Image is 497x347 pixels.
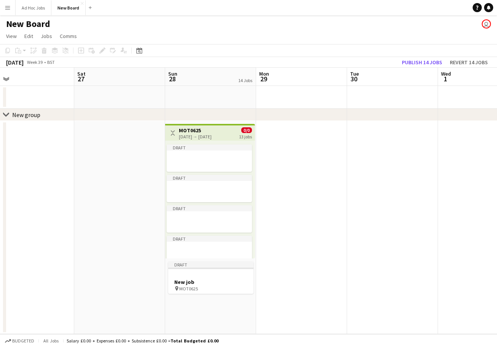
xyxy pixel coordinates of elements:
[399,57,445,67] button: Publish 14 jobs
[168,261,253,294] app-job-card: DraftNew job MOT0625
[47,59,55,65] div: BST
[168,70,177,77] span: Sun
[349,74,359,83] span: 30
[167,144,252,151] div: Draft
[167,74,177,83] span: 28
[258,74,269,83] span: 29
[25,59,44,65] span: Week 39
[12,338,34,344] span: Budgeted
[21,31,36,41] a: Edit
[238,78,252,83] div: 14 Jobs
[42,338,60,344] span: All jobs
[241,127,252,133] span: 0/0
[350,70,359,77] span: Tue
[440,74,451,83] span: 1
[38,31,55,41] a: Jobs
[179,134,212,139] div: [DATE] → [DATE]
[60,33,77,40] span: Comms
[167,205,252,211] div: Draft
[167,236,252,242] div: Draft
[4,337,35,345] button: Budgeted
[76,74,86,83] span: 27
[24,33,33,40] span: Edit
[67,338,218,344] div: Salary £0.00 + Expenses £0.00 + Subsistence £0.00 =
[77,70,86,77] span: Sat
[167,175,252,202] app-job-card: Draft
[6,59,24,66] div: [DATE]
[12,111,40,119] div: New group
[167,236,252,263] app-job-card: Draft
[179,286,198,292] span: MOT0625
[168,279,253,285] h3: New job
[51,0,86,15] button: New Board
[239,133,252,139] div: 13 jobs
[6,18,50,30] h1: New Board
[167,205,252,233] app-job-card: Draft
[16,0,51,15] button: Ad Hoc Jobs
[168,261,253,268] div: Draft
[57,31,80,41] a: Comms
[3,31,20,41] a: View
[259,70,269,77] span: Mon
[167,144,252,172] app-job-card: Draft
[167,175,252,181] div: Draft
[482,19,491,29] app-user-avatar: Becky Johnson
[41,33,52,40] span: Jobs
[447,57,491,67] button: Revert 14 jobs
[441,70,451,77] span: Wed
[6,33,17,40] span: View
[179,127,212,134] h3: MOT0625
[170,338,218,344] span: Total Budgeted £0.00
